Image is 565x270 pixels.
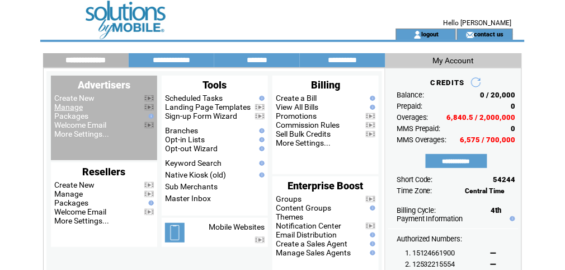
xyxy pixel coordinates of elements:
[257,96,265,101] img: help.gif
[257,146,265,151] img: help.gif
[165,135,205,144] a: Opt-in Lists
[368,250,375,255] img: help.gif
[257,161,265,166] img: help.gif
[54,216,109,225] a: More Settings...
[276,194,302,203] a: Groups
[466,30,474,39] img: contact_us_icon.gif
[257,128,265,133] img: help.gif
[165,94,223,103] a: Scheduled Tasks
[83,166,126,178] span: Resellers
[368,241,375,246] img: help.gif
[511,102,516,110] span: 0
[491,206,502,215] span: 4th
[397,206,436,215] span: Billing Cycle:
[507,216,515,221] img: help.gif
[54,103,83,111] a: Manage
[54,207,106,216] a: Welcome Email
[144,122,154,128] img: video.png
[144,209,154,215] img: video.png
[444,19,512,27] span: Hello [PERSON_NAME]
[366,113,375,119] img: video.png
[54,198,88,207] a: Packages
[165,182,218,191] a: Sub Merchants
[144,191,154,197] img: video.png
[397,235,463,243] span: Authorized Numbers:
[165,103,251,111] a: Landing Page Templates
[165,170,226,179] a: Native Kiosk (old)
[368,232,375,238] img: help.gif
[209,222,265,231] a: Mobile Websites
[255,104,265,110] img: video.png
[288,180,364,192] span: Enterprise Boost
[146,201,154,206] img: help.gif
[366,196,375,202] img: video.png
[146,114,154,119] img: help.gif
[397,136,447,144] span: MMS Overages:
[54,189,83,198] a: Manage
[54,180,95,189] a: Create New
[255,113,265,119] img: video.png
[165,144,218,153] a: Opt-out Wizard
[276,103,318,111] a: View All Bills
[368,206,375,211] img: help.gif
[203,79,227,91] span: Tools
[366,131,375,137] img: video.png
[276,138,331,147] a: More Settings...
[368,105,375,110] img: help.gif
[276,129,331,138] a: Sell Bulk Credits
[460,136,516,144] span: 6,575 / 700,000
[276,94,317,103] a: Create a Bill
[368,96,375,101] img: help.gif
[257,137,265,142] img: help.gif
[276,248,351,257] a: Manage Sales Agents
[257,173,265,178] img: help.gif
[397,215,463,223] a: Payment Information
[54,120,106,129] a: Welcome Email
[447,113,516,122] span: 6,840.5 / 2,000,000
[397,91,424,99] span: Balance:
[78,79,130,91] span: Advertisers
[433,56,474,65] span: My Account
[165,194,211,203] a: Master Inbox
[276,239,347,248] a: Create a Sales Agent
[144,95,154,101] img: video.png
[405,260,455,268] span: 2. 12532215554
[413,30,422,39] img: account_icon.gif
[54,129,109,138] a: More Settings...
[311,79,340,91] span: Billing
[422,30,439,38] a: logout
[481,91,516,99] span: 0 / 20,000
[493,175,516,184] span: 54244
[144,104,154,110] img: video.png
[276,203,331,212] a: Content Groups
[165,159,222,167] a: Keyword Search
[276,221,341,230] a: Notification Center
[366,223,375,229] img: video.png
[54,94,95,103] a: Create New
[397,102,422,110] span: Prepaid:
[276,111,317,120] a: Promotions
[255,237,265,243] img: video.png
[431,78,465,87] span: CREDITS
[465,187,505,195] span: Central Time
[397,175,433,184] span: Short Code:
[366,122,375,128] img: video.png
[397,187,432,195] span: Time Zone:
[405,249,455,257] span: 1. 15124661900
[511,124,516,133] span: 0
[276,120,340,129] a: Commission Rules
[276,230,337,239] a: Email Distribution
[144,182,154,188] img: video.png
[54,111,88,120] a: Packages
[276,212,303,221] a: Themes
[474,30,504,38] a: contact us
[397,113,429,122] span: Overages:
[397,124,441,133] span: MMS Prepaid:
[165,111,237,120] a: Sign-up Form Wizard
[165,126,198,135] a: Branches
[165,223,185,243] img: mobile-websites.png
